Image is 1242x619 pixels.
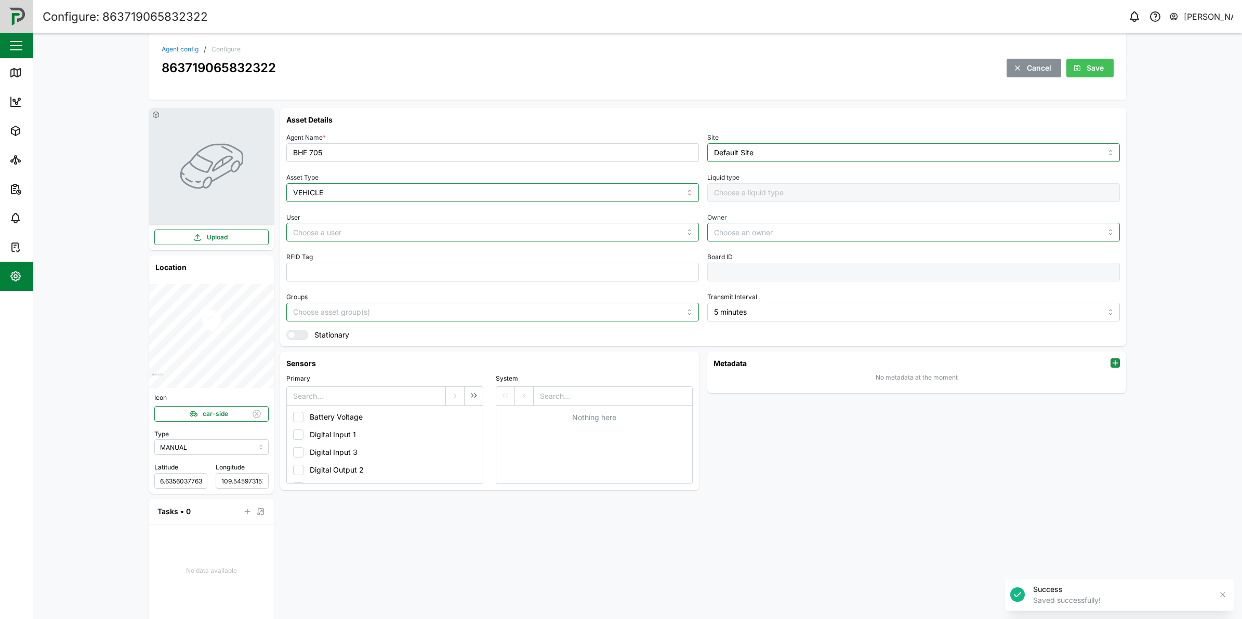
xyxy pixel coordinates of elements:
h6: Location [149,255,274,279]
label: Transmit Interval [707,293,757,301]
div: Success [1033,584,1212,595]
div: Tasks • 0 [157,506,191,517]
div: Map [27,67,50,78]
a: Agent config [162,46,199,52]
div: Tasks [27,241,56,253]
label: User [286,214,300,221]
label: Agent Name [286,134,326,141]
div: Map marker [199,308,224,336]
label: RFID Tag [286,253,313,261]
input: Choose a user [286,223,699,241]
h6: Sensors [286,358,693,369]
label: Longitude [216,463,245,473]
input: Search... [287,387,445,406]
label: Asset Type [286,174,319,181]
button: Battery Voltage [289,408,478,426]
div: / [204,46,206,53]
label: Liquid type [707,174,739,181]
label: Type [154,429,169,439]
label: Board ID [707,253,733,261]
div: Dashboard [27,96,74,107]
div: Configure [212,46,241,52]
div: Icon [154,393,269,403]
button: Upload [154,230,269,245]
div: Primary [286,374,483,384]
div: Reports [27,183,62,195]
input: Choose asset group(s) [293,308,472,316]
img: VEHICLE photo [178,133,245,199]
span: Upload [207,230,228,245]
div: Sites [27,154,52,166]
div: Configure: 863719065832322 [43,8,208,26]
div: 863719065832322 [162,58,276,77]
button: Save [1066,59,1114,77]
button: Remove Icon [249,407,264,421]
canvas: Map [149,284,274,388]
div: System [496,374,693,384]
div: Saved successfully! [1033,595,1212,605]
label: Groups [286,293,308,301]
div: No metadata at the moment [876,373,958,383]
h6: Asset Details [286,114,1120,125]
div: Settings [27,271,64,282]
img: Main Logo [5,5,28,28]
div: Nothing here [496,412,692,423]
div: Assets [27,125,59,137]
button: Digital Output 3 [289,479,478,496]
button: Digital Output 2 [289,461,478,479]
h6: Metadata [714,358,747,369]
label: Site [707,134,719,141]
input: Choose a site [707,143,1120,162]
button: car-side [154,406,269,422]
label: Stationary [308,330,349,340]
span: car-side [203,407,228,421]
label: Latitude [154,463,178,473]
button: Cancel [1007,59,1061,77]
button: [PERSON_NAME] [1169,9,1234,24]
input: Choose an owner [707,223,1120,241]
input: Choose an asset type [286,183,699,202]
input: Search... [534,387,692,406]
div: Alarms [27,212,59,224]
label: Owner [707,214,727,221]
div: No data available [149,566,274,576]
a: Mapbox logo [152,373,164,385]
div: [PERSON_NAME] [1184,10,1234,23]
button: Digital Input 3 [289,443,478,461]
button: Digital Input 1 [289,426,478,443]
span: Cancel [1027,59,1051,77]
span: Save [1087,59,1104,77]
